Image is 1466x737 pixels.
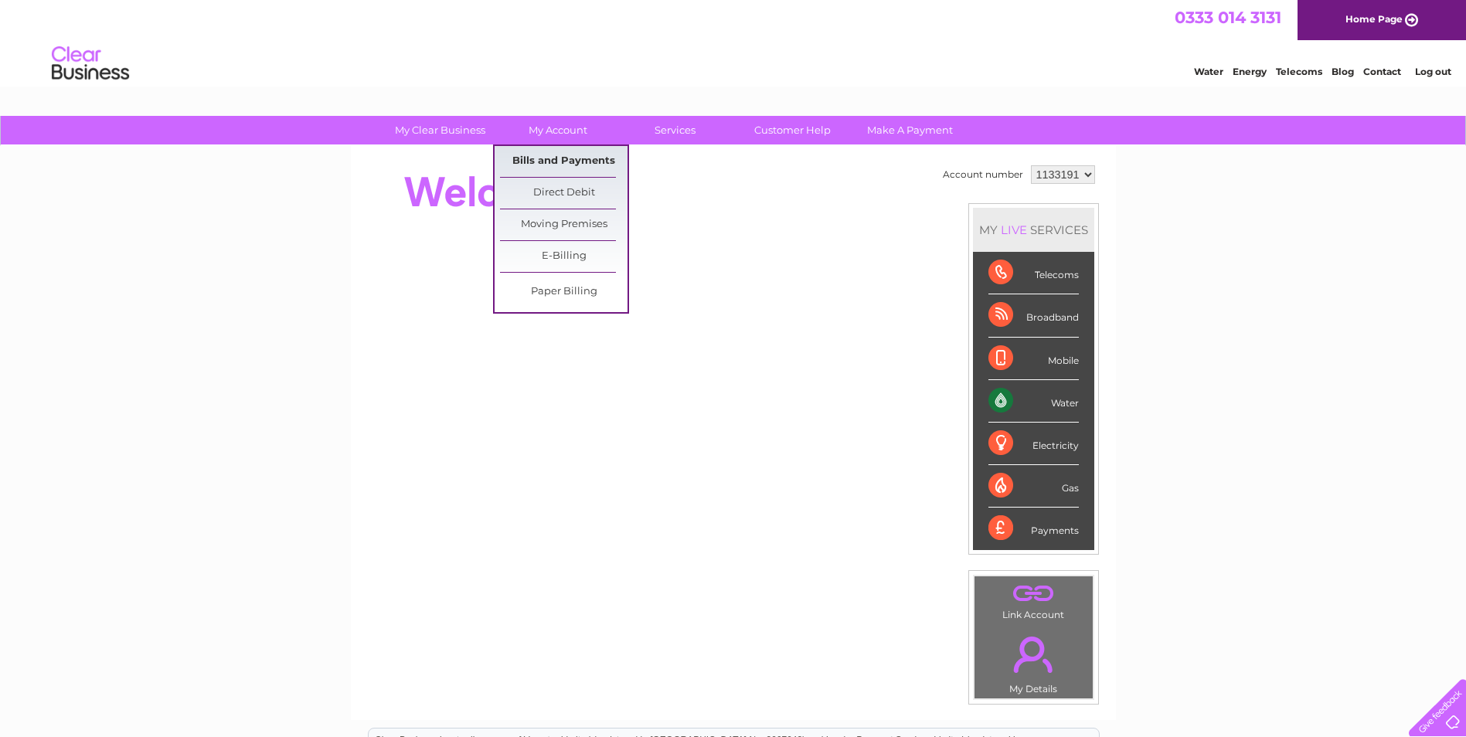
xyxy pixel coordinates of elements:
[376,116,504,144] a: My Clear Business
[988,338,1079,380] div: Mobile
[1332,66,1354,77] a: Blog
[973,208,1094,252] div: MY SERVICES
[729,116,856,144] a: Customer Help
[974,623,1094,699] td: My Details
[846,116,974,144] a: Make A Payment
[978,580,1089,607] a: .
[611,116,739,144] a: Services
[494,116,621,144] a: My Account
[988,508,1079,549] div: Payments
[1233,66,1267,77] a: Energy
[1363,66,1401,77] a: Contact
[988,423,1079,465] div: Electricity
[998,222,1030,237] div: LIVE
[500,146,628,177] a: Bills and Payments
[500,178,628,209] a: Direct Debit
[500,209,628,240] a: Moving Premises
[939,161,1027,188] td: Account number
[978,627,1089,681] a: .
[1276,66,1322,77] a: Telecoms
[988,294,1079,337] div: Broadband
[1194,66,1223,77] a: Water
[500,277,628,307] a: Paper Billing
[974,576,1094,624] td: Link Account
[369,8,1099,75] div: Clear Business is a trading name of Verastar Limited (registered in [GEOGRAPHIC_DATA] No. 3667643...
[51,40,130,87] img: logo.png
[988,380,1079,423] div: Water
[1175,8,1281,27] a: 0333 014 3131
[1415,66,1451,77] a: Log out
[988,252,1079,294] div: Telecoms
[988,465,1079,508] div: Gas
[500,241,628,272] a: E-Billing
